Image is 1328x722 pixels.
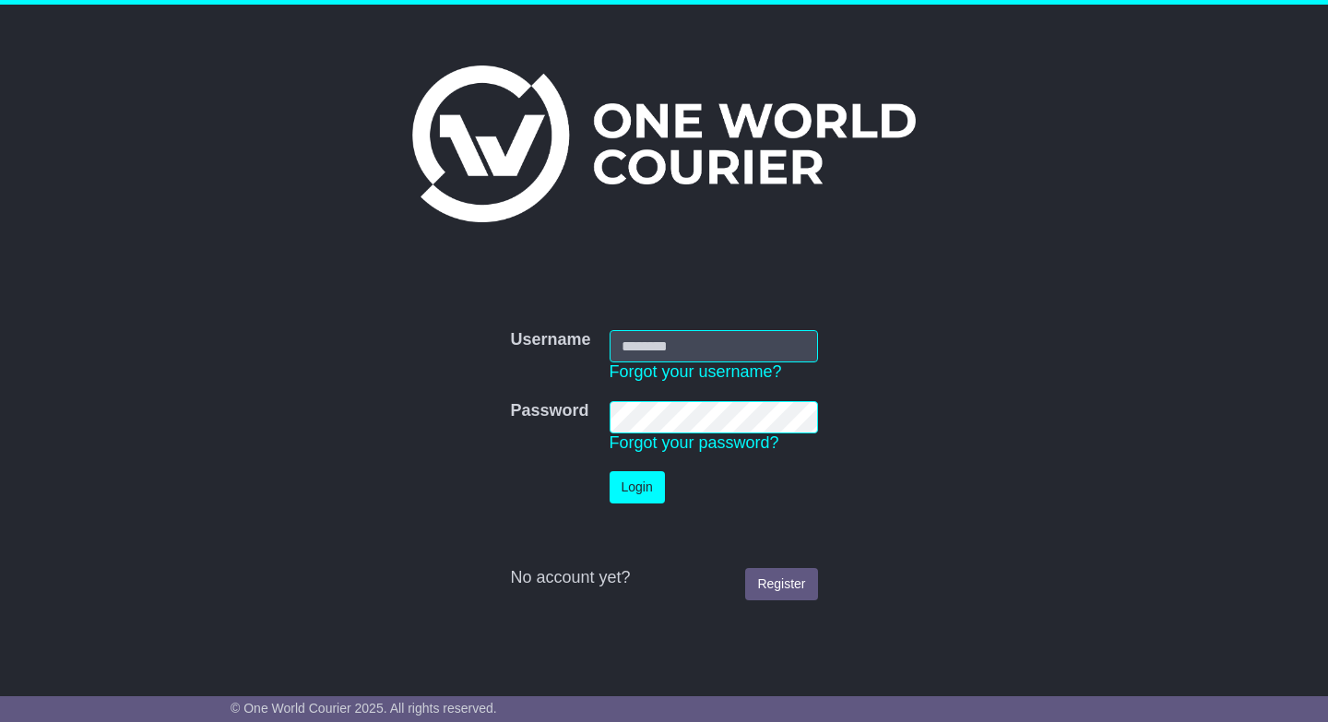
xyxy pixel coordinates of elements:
a: Forgot your username? [610,362,782,381]
span: © One World Courier 2025. All rights reserved. [231,701,497,716]
label: Username [510,330,590,350]
img: One World [412,65,916,222]
button: Login [610,471,665,503]
div: No account yet? [510,568,817,588]
a: Forgot your password? [610,433,779,452]
a: Register [745,568,817,600]
label: Password [510,401,588,421]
